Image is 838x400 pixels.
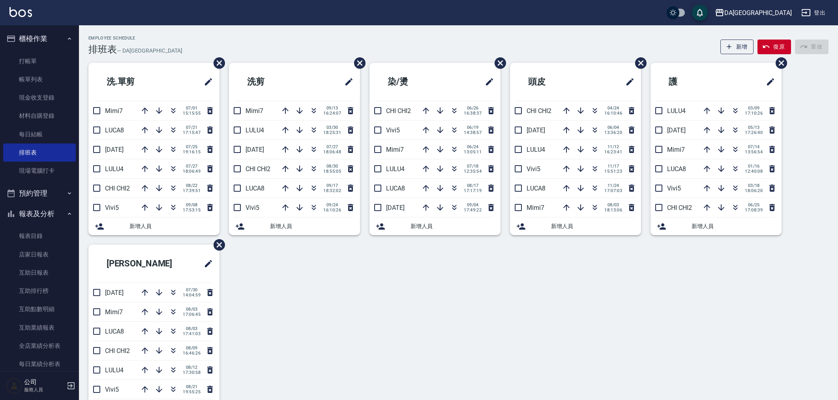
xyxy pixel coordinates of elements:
[270,222,354,230] span: 新增人員
[105,185,130,192] span: CHI CHI2
[604,130,622,135] span: 13:36:20
[667,107,686,115] span: LULU4
[745,111,763,116] span: 17:10:26
[604,125,622,130] span: 06/04
[3,125,76,143] a: 每日結帳
[604,164,622,169] span: 11/17
[3,282,76,300] a: 互助排行榜
[369,217,501,235] div: 新增人員
[235,68,308,96] h2: 洗剪
[183,370,201,375] span: 17:30:58
[9,7,32,17] img: Logo
[117,47,182,55] h6: — DA[GEOGRAPHIC_DATA]
[516,68,589,96] h2: 頭皮
[770,51,788,75] span: 刪除班表
[246,165,270,173] span: CHI CHI2
[667,185,681,192] span: Vivi5
[88,36,182,41] h2: Employee Schedule
[464,188,482,193] span: 17:17:19
[183,345,201,351] span: 08/09
[3,28,76,49] button: 櫃檯作業
[95,249,191,278] h2: [PERSON_NAME]
[667,165,686,173] span: LUCA8
[621,72,635,91] span: 修改班表的標題
[246,204,259,211] span: Vivi5
[183,292,201,298] span: 14:04:59
[667,204,692,211] span: CHI CHI2
[183,287,201,292] span: 07/30
[323,183,341,188] span: 09/17
[129,222,213,230] span: 新增人員
[105,289,124,296] span: [DATE]
[183,169,201,174] span: 18:06:49
[323,188,341,193] span: 18:32:02
[604,149,622,155] span: 16:23:41
[464,183,482,188] span: 08/17
[3,143,76,162] a: 排班表
[761,72,775,91] span: 修改班表的標題
[551,222,635,230] span: 新增人員
[745,208,763,213] span: 17:08:39
[464,106,482,111] span: 06/26
[105,386,119,393] span: Vivi5
[105,165,124,173] span: LULU4
[183,326,201,331] span: 08/03
[464,208,482,213] span: 17:49:22
[464,130,482,135] span: 14:38:57
[183,389,201,394] span: 19:55:25
[386,126,400,134] span: Vivi5
[323,106,341,111] span: 09/13
[105,107,123,115] span: Mimi7
[3,227,76,245] a: 報表目錄
[489,51,507,75] span: 刪除班表
[183,125,201,130] span: 07/21
[464,144,482,149] span: 06/24
[745,169,763,174] span: 12:40:08
[527,107,551,115] span: CHI CHI2
[199,72,213,91] span: 修改班表的標題
[386,204,405,211] span: [DATE]
[604,202,622,208] span: 08/03
[183,144,201,149] span: 07/25
[3,319,76,337] a: 互助業績報表
[183,331,201,336] span: 17:41:03
[724,8,792,18] div: DA[GEOGRAPHIC_DATA]
[386,185,405,192] span: LUCA8
[464,202,482,208] span: 09/04
[323,130,341,135] span: 18:25:31
[88,44,117,55] h3: 排班表
[464,164,482,169] span: 07/18
[386,107,411,115] span: CHI CHI2
[323,202,341,208] span: 09/24
[3,337,76,355] a: 全店業績分析表
[720,40,754,54] button: 新增
[183,130,201,135] span: 17:15:47
[798,6,829,20] button: 登出
[105,308,123,316] span: Mimi7
[183,384,201,389] span: 08/21
[604,111,622,116] span: 16:10:46
[745,130,763,135] span: 17:26:40
[183,183,201,188] span: 08/22
[3,204,76,224] button: 報表及分析
[229,217,360,235] div: 新增人員
[3,183,76,204] button: 預約管理
[323,125,341,130] span: 03/30
[3,70,76,89] a: 帳單列表
[757,40,791,54] button: 復原
[199,254,213,273] span: 修改班表的標題
[3,245,76,264] a: 店家日報表
[183,307,201,312] span: 08/03
[527,126,545,134] span: [DATE]
[88,217,219,235] div: 新增人員
[692,222,775,230] span: 新增人員
[3,107,76,125] a: 材料自購登錄
[604,208,622,213] span: 18:13:06
[208,51,226,75] span: 刪除班表
[183,149,201,155] span: 19:16:15
[386,146,404,153] span: Mimi7
[323,164,341,169] span: 08/30
[246,185,264,192] span: LUCA8
[745,188,763,193] span: 18:06:20
[464,169,482,174] span: 12:35:54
